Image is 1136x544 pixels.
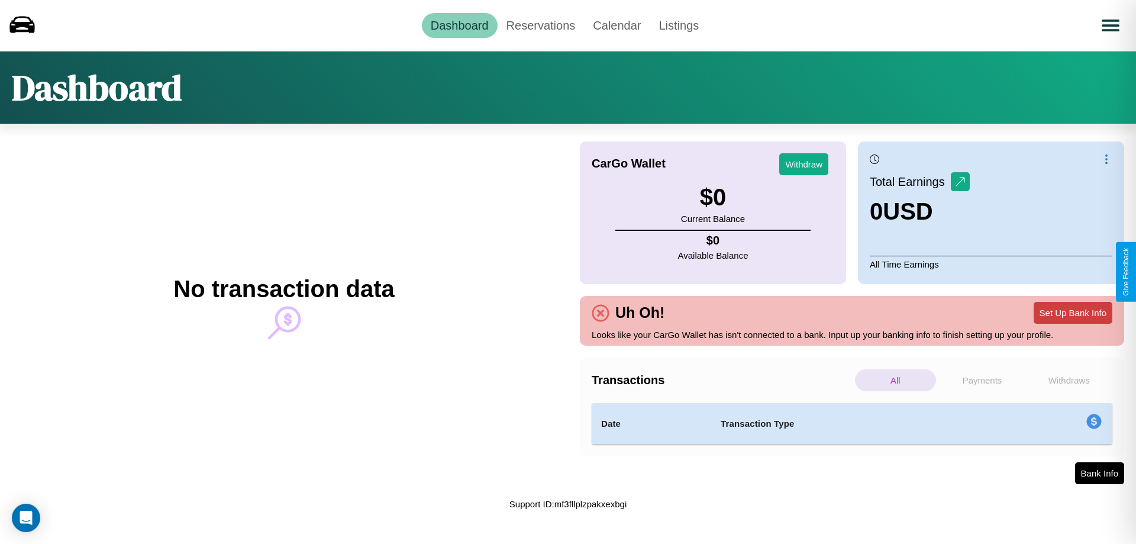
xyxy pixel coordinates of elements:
[592,374,852,387] h4: Transactions
[609,304,670,321] h4: Uh Oh!
[173,276,394,302] h2: No transaction data
[855,369,936,391] p: All
[681,211,745,227] p: Current Balance
[870,256,1112,272] p: All Time Earnings
[721,417,989,431] h4: Transaction Type
[584,13,650,38] a: Calendar
[509,496,627,512] p: Support ID: mf3fllplzpakxexbgi
[678,234,748,247] h4: $ 0
[12,63,182,112] h1: Dashboard
[1028,369,1109,391] p: Withdraws
[681,184,745,211] h3: $ 0
[779,153,828,175] button: Withdraw
[650,13,708,38] a: Listings
[870,171,951,192] p: Total Earnings
[12,504,40,532] div: Open Intercom Messenger
[592,403,1112,445] table: simple table
[678,247,748,263] p: Available Balance
[1094,9,1127,42] button: Open menu
[1075,462,1124,484] button: Bank Info
[422,13,498,38] a: Dashboard
[592,327,1112,343] p: Looks like your CarGo Wallet has isn't connected to a bank. Input up your banking info to finish ...
[1034,302,1112,324] button: Set Up Bank Info
[1122,248,1130,296] div: Give Feedback
[942,369,1023,391] p: Payments
[601,417,702,431] h4: Date
[498,13,585,38] a: Reservations
[870,198,970,225] h3: 0 USD
[592,157,666,170] h4: CarGo Wallet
